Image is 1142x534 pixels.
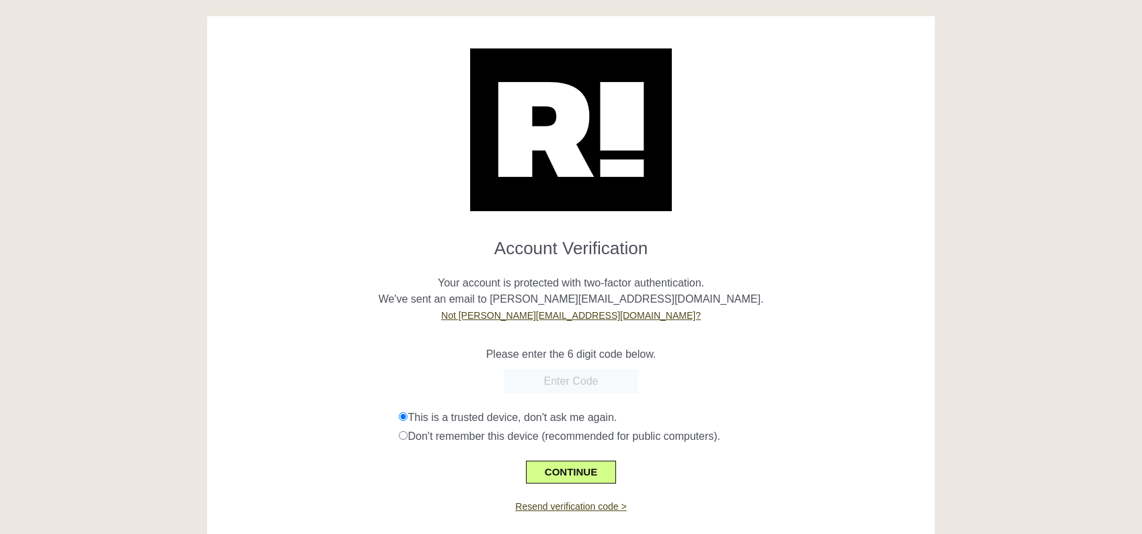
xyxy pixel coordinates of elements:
div: Don't remember this device (recommended for public computers). [399,428,924,445]
p: Your account is protected with two-factor authentication. We've sent an email to [PERSON_NAME][EM... [217,259,925,323]
button: CONTINUE [526,461,616,484]
a: Resend verification code > [515,501,626,512]
img: Retention.com [470,48,672,211]
h1: Account Verification [217,227,925,259]
input: Enter Code [504,369,638,393]
a: Not [PERSON_NAME][EMAIL_ADDRESS][DOMAIN_NAME]? [441,310,701,321]
div: This is a trusted device, don't ask me again. [399,410,924,426]
p: Please enter the 6 digit code below. [217,346,925,363]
